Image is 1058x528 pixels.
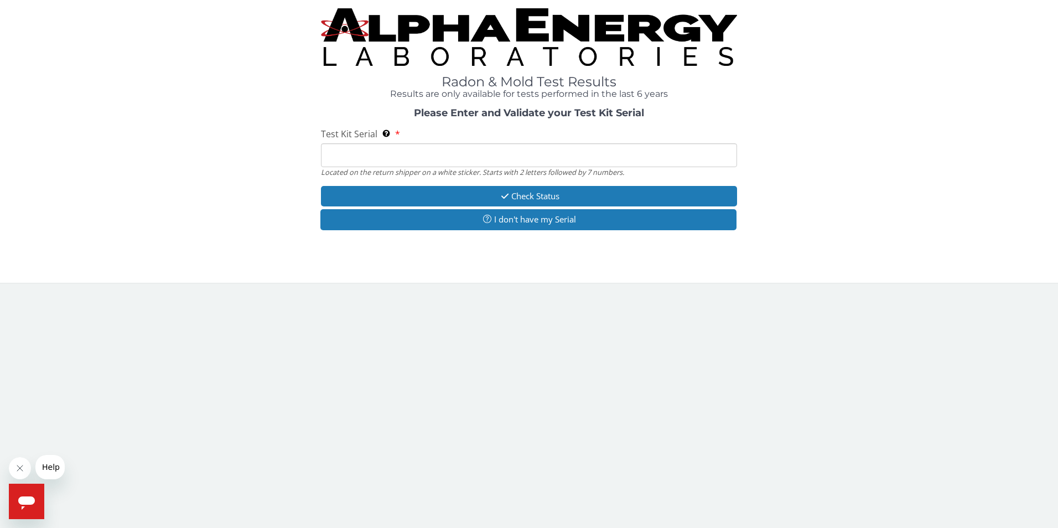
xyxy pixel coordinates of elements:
button: Check Status [321,186,738,206]
iframe: Close message [9,457,31,479]
strong: Please Enter and Validate your Test Kit Serial [414,107,644,119]
h4: Results are only available for tests performed in the last 6 years [321,89,738,99]
h1: Radon & Mold Test Results [321,75,738,89]
button: I don't have my Serial [320,209,737,230]
img: TightCrop.jpg [321,8,738,66]
iframe: Button to launch messaging window [9,484,44,519]
span: Test Kit Serial [321,128,377,140]
div: Located on the return shipper on a white sticker. Starts with 2 letters followed by 7 numbers. [321,167,738,177]
iframe: Message from company [35,455,65,479]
